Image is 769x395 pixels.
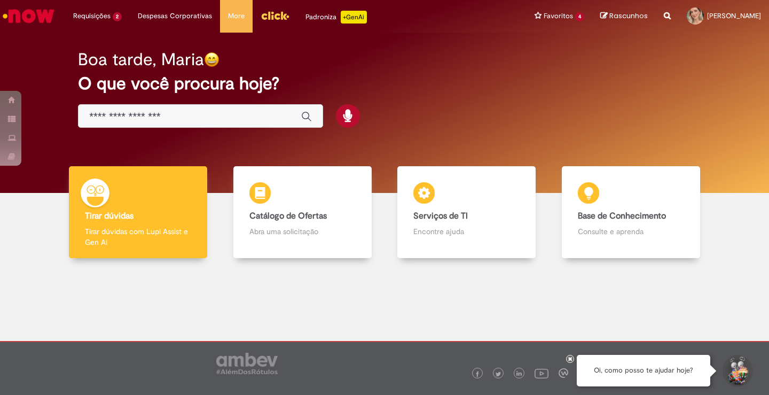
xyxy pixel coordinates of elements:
p: Encontre ajuda [413,226,520,237]
p: Consulte e aprenda [578,226,684,237]
a: Rascunhos [600,11,648,21]
a: Tirar dúvidas Tirar dúvidas com Lupi Assist e Gen Ai [56,166,221,259]
span: 2 [113,12,122,21]
span: Rascunhos [609,11,648,21]
button: Iniciar Conversa de Suporte [721,355,753,387]
img: logo_footer_ambev_rotulo_gray.png [216,353,278,374]
div: Padroniza [305,11,367,24]
span: More [228,11,245,21]
span: Requisições [73,11,111,21]
img: click_logo_yellow_360x200.png [261,7,289,24]
span: [PERSON_NAME] [707,11,761,20]
p: +GenAi [341,11,367,24]
img: logo_footer_facebook.png [475,371,480,377]
img: logo_footer_workplace.png [559,368,568,378]
span: 4 [575,12,584,21]
b: Base de Conhecimento [578,211,666,221]
img: logo_footer_twitter.png [496,371,501,377]
img: ServiceNow [1,5,56,27]
p: Abra uma solicitação [249,226,356,237]
a: Base de Conhecimento Consulte e aprenda [549,166,713,259]
img: logo_footer_linkedin.png [516,371,522,377]
span: Favoritos [544,11,573,21]
a: Serviços de TI Encontre ajuda [384,166,549,259]
img: happy-face.png [204,52,219,67]
span: Despesas Corporativas [138,11,212,21]
h2: O que você procura hoje? [78,74,691,93]
h2: Boa tarde, Maria [78,50,204,69]
b: Serviços de TI [413,211,468,221]
b: Tirar dúvidas [85,211,134,221]
div: Oi, como posso te ajudar hoje? [577,355,710,386]
img: logo_footer_youtube.png [535,366,548,380]
a: Catálogo de Ofertas Abra uma solicitação [221,166,385,259]
p: Tirar dúvidas com Lupi Assist e Gen Ai [85,226,191,247]
b: Catálogo de Ofertas [249,211,327,221]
